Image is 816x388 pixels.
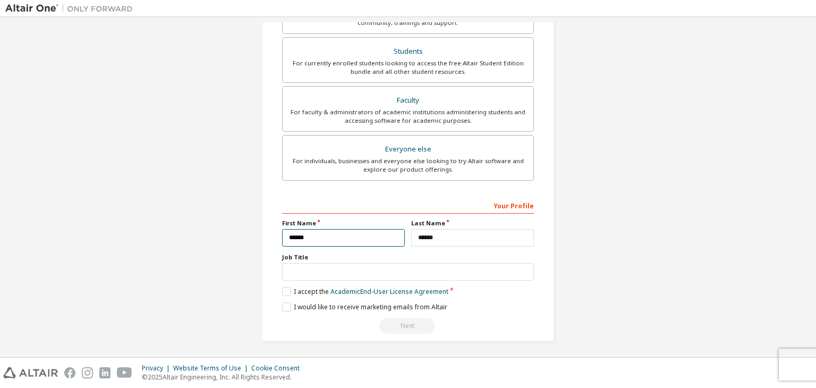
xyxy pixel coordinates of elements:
[251,364,306,373] div: Cookie Consent
[142,364,173,373] div: Privacy
[282,287,448,296] label: I accept the
[282,318,534,334] div: Please wait while checking email ...
[173,364,251,373] div: Website Terms of Use
[142,373,306,382] p: © 2025 Altair Engineering, Inc. All Rights Reserved.
[282,302,447,311] label: I would like to receive marketing emails from Altair
[289,44,527,59] div: Students
[117,367,132,378] img: youtube.svg
[289,59,527,76] div: For currently enrolled students looking to access the free Altair Student Edition bundle and all ...
[99,367,110,378] img: linkedin.svg
[282,197,534,214] div: Your Profile
[282,253,534,262] label: Job Title
[330,287,448,296] a: Academic End-User License Agreement
[5,3,138,14] img: Altair One
[289,108,527,125] div: For faculty & administrators of academic institutions administering students and accessing softwa...
[3,367,58,378] img: altair_logo.svg
[411,219,534,227] label: Last Name
[289,157,527,174] div: For individuals, businesses and everyone else looking to try Altair software and explore our prod...
[64,367,75,378] img: facebook.svg
[82,367,93,378] img: instagram.svg
[289,142,527,157] div: Everyone else
[282,219,405,227] label: First Name
[289,93,527,108] div: Faculty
